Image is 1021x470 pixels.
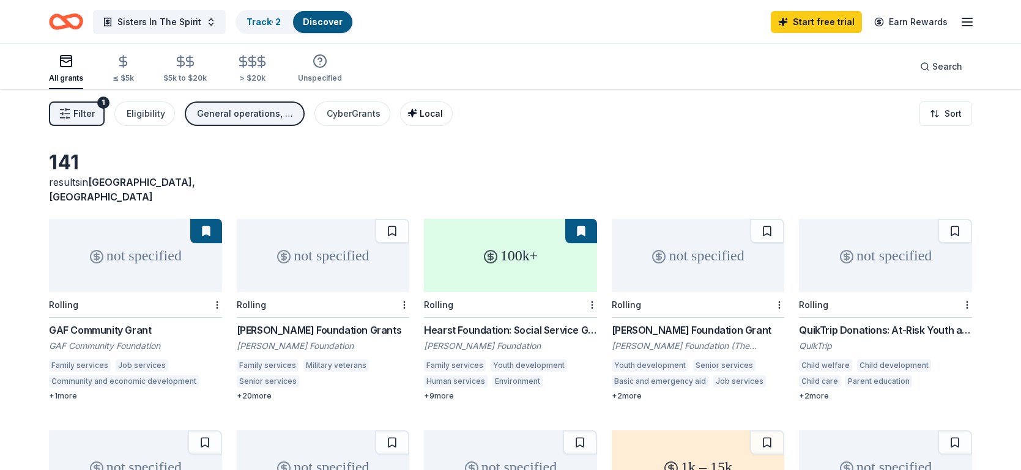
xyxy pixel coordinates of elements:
[117,15,201,29] span: Sisters In The Spirit
[49,73,83,83] div: All grants
[237,299,266,310] div: Rolling
[197,106,295,121] div: General operations, Capital
[400,101,453,126] button: Local
[424,340,597,352] div: [PERSON_NAME] Foundation
[237,340,410,352] div: [PERSON_NAME] Foundation
[932,59,962,74] span: Search
[612,219,785,292] div: not specified
[799,219,972,401] a: not specifiedRollingQuikTrip Donations: At-Risk Youth and Early Childhood EducationQuikTripChild ...
[49,101,105,126] button: Filter1
[49,299,78,310] div: Rolling
[298,49,342,89] button: Unspecified
[303,17,343,27] a: Discover
[424,375,488,387] div: Human services
[693,359,756,372] div: Senior services
[114,101,175,126] button: Eligibility
[799,391,972,401] div: + 2 more
[49,175,222,204] div: results
[420,108,443,119] span: Local
[113,73,134,83] div: ≤ $5k
[424,359,486,372] div: Family services
[612,299,641,310] div: Rolling
[49,340,222,352] div: GAF Community Foundation
[236,50,269,89] button: > $20k
[612,323,785,337] div: [PERSON_NAME] Foundation Grant
[799,299,828,310] div: Rolling
[73,106,95,121] span: Filter
[97,97,110,109] div: 1
[612,391,785,401] div: + 2 more
[919,101,972,126] button: Sort
[303,359,369,372] div: Military veterans
[237,219,410,292] div: not specified
[127,106,165,121] div: Eligibility
[49,176,195,203] span: [GEOGRAPHIC_DATA], [GEOGRAPHIC_DATA]
[163,50,207,89] button: $5k to $20k
[163,73,207,83] div: $5k to $20k
[492,375,543,387] div: Environment
[304,375,401,387] div: Basic and emergency aid
[945,106,962,121] span: Sort
[93,10,226,34] button: Sisters In The Spirit
[49,49,83,89] button: All grants
[113,50,134,89] button: ≤ $5k
[237,219,410,401] a: not specifiedRolling[PERSON_NAME] Foundation Grants[PERSON_NAME] FoundationFamily servicesMilitar...
[799,219,972,292] div: not specified
[845,375,912,387] div: Parent education
[314,101,390,126] button: CyberGrants
[910,54,972,79] button: Search
[612,219,785,401] a: not specifiedRolling[PERSON_NAME] Foundation Grant[PERSON_NAME] Foundation (The [PERSON_NAME] Fou...
[49,219,222,401] a: not specifiedRollingGAF Community GrantGAF Community FoundationFamily servicesJob servicesCommuni...
[185,101,305,126] button: General operations, Capital
[49,219,222,292] div: not specified
[491,359,567,372] div: Youth development
[116,359,168,372] div: Job services
[237,323,410,337] div: [PERSON_NAME] Foundation Grants
[612,359,688,372] div: Youth development
[424,391,597,401] div: + 9 more
[49,375,199,387] div: Community and economic development
[424,219,597,292] div: 100k+
[799,359,852,372] div: Child welfare
[799,340,972,352] div: QuikTrip
[424,323,597,337] div: Hearst Foundation: Social Service Grant
[799,375,841,387] div: Child care
[799,323,972,337] div: QuikTrip Donations: At-Risk Youth and Early Childhood Education
[867,11,955,33] a: Earn Rewards
[247,17,281,27] a: Track· 2
[236,73,269,83] div: > $20k
[49,323,222,337] div: GAF Community Grant
[237,391,410,401] div: + 20 more
[612,340,785,352] div: [PERSON_NAME] Foundation (The [PERSON_NAME] Foundation)
[49,150,222,175] div: 141
[424,219,597,401] a: 100k+RollingHearst Foundation: Social Service Grant[PERSON_NAME] FoundationFamily servicesYouth d...
[49,359,111,372] div: Family services
[713,375,766,387] div: Job services
[49,7,83,36] a: Home
[857,359,931,372] div: Child development
[298,73,342,83] div: Unspecified
[327,106,381,121] div: CyberGrants
[424,299,453,310] div: Rolling
[237,359,299,372] div: Family services
[237,375,299,387] div: Senior services
[49,391,222,401] div: + 1 more
[49,176,195,203] span: in
[771,11,862,33] a: Start free trial
[612,375,708,387] div: Basic and emergency aid
[236,10,354,34] button: Track· 2Discover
